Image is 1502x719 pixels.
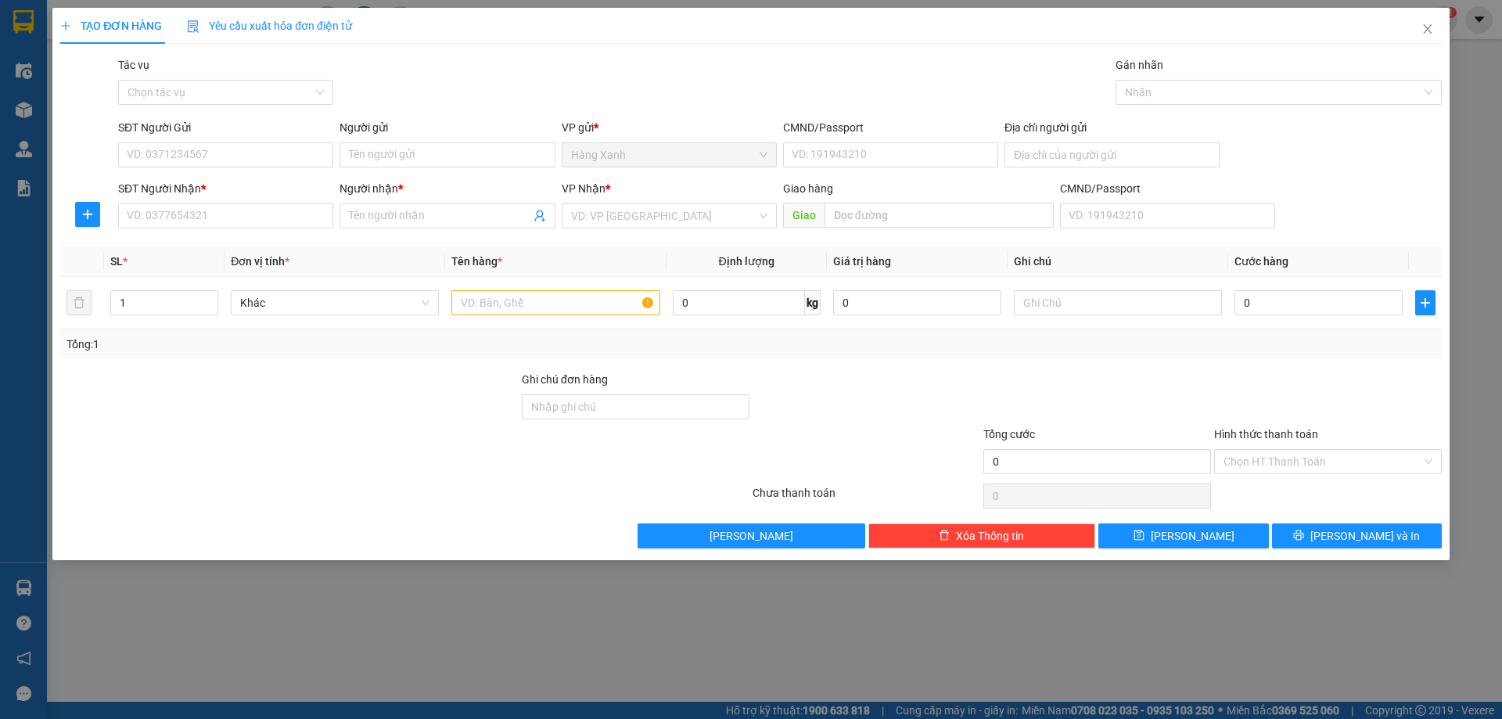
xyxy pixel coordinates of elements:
[571,143,767,167] span: Hàng Xanh
[1421,23,1434,35] span: close
[451,255,502,268] span: Tên hàng
[240,291,429,315] span: Khác
[783,119,998,136] div: CMND/Passport
[110,255,123,268] span: SL
[231,255,289,268] span: Đơn vị tính
[66,290,92,315] button: delete
[833,290,1001,315] input: 0
[868,523,1096,548] button: deleteXóa Thông tin
[522,373,608,386] label: Ghi chú đơn hàng
[710,527,793,545] span: [PERSON_NAME]
[118,119,333,136] div: SĐT Người Gửi
[76,208,99,221] span: plus
[451,290,659,315] input: VD: Bàn, Ghế
[66,336,580,353] div: Tổng: 1
[1004,142,1220,167] input: Địa chỉ của người gửi
[187,20,199,33] img: icon
[118,180,333,197] div: SĐT Người Nhận
[1014,290,1222,315] input: Ghi Chú
[1098,523,1268,548] button: save[PERSON_NAME]
[562,119,777,136] div: VP gửi
[1004,119,1220,136] div: Địa chỉ người gửi
[805,290,821,315] span: kg
[939,530,950,542] span: delete
[187,20,352,32] span: Yêu cầu xuất hóa đơn điện tử
[75,202,100,227] button: plus
[719,255,774,268] span: Định lượng
[638,523,865,548] button: [PERSON_NAME]
[783,203,825,228] span: Giao
[783,182,833,195] span: Giao hàng
[1272,523,1442,548] button: printer[PERSON_NAME] và In
[534,210,546,222] span: user-add
[562,182,605,195] span: VP Nhận
[1415,290,1436,315] button: plus
[1310,527,1420,545] span: [PERSON_NAME] và In
[1214,428,1318,440] label: Hình thức thanh toán
[60,20,71,31] span: plus
[983,428,1035,440] span: Tổng cước
[1234,255,1288,268] span: Cước hàng
[60,20,162,32] span: TẠO ĐƠN HÀNG
[118,59,149,71] label: Tác vụ
[1008,246,1228,277] th: Ghi chú
[340,180,555,197] div: Người nhận
[522,394,749,419] input: Ghi chú đơn hàng
[1116,59,1163,71] label: Gán nhãn
[956,527,1024,545] span: Xóa Thông tin
[1151,527,1234,545] span: [PERSON_NAME]
[825,203,1054,228] input: Dọc đường
[1293,530,1304,542] span: printer
[1406,8,1450,52] button: Close
[1060,180,1275,197] div: CMND/Passport
[340,119,555,136] div: Người gửi
[1416,297,1435,309] span: plus
[751,484,982,512] div: Chưa thanh toán
[833,255,891,268] span: Giá trị hàng
[1134,530,1144,542] span: save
